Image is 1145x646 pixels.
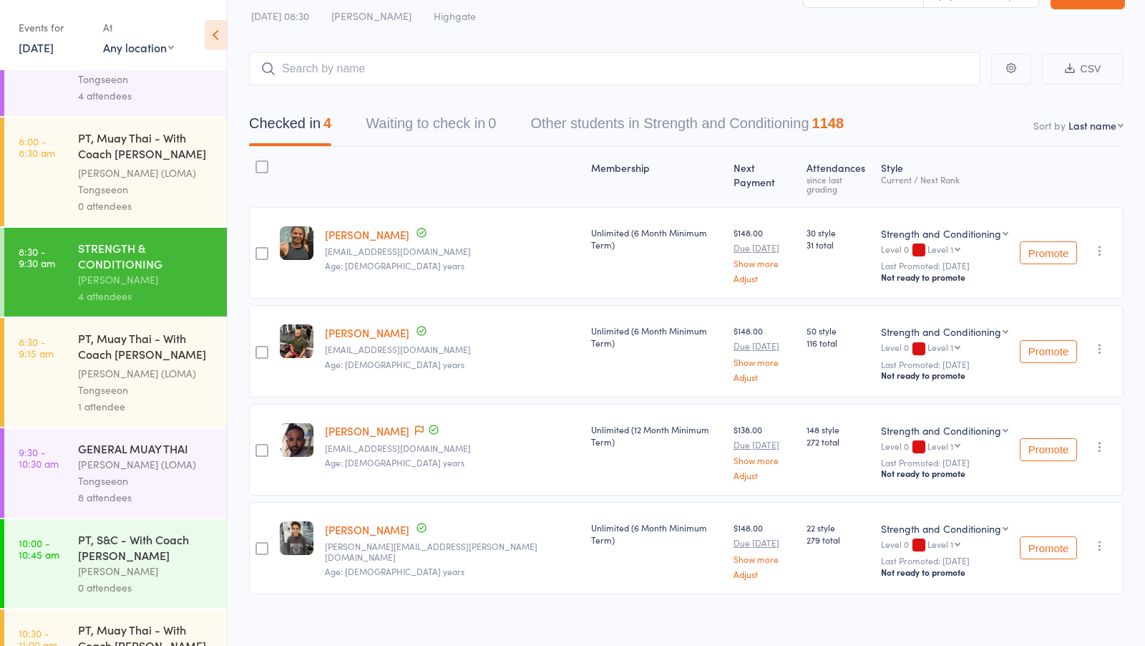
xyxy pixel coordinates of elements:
[78,87,215,104] div: 4 attendees
[78,130,215,165] div: PT, Muay Thai - With Coach [PERSON_NAME] (30 minutes)
[103,16,174,39] div: At
[19,39,54,55] a: [DATE]
[881,244,1008,256] div: Level 0
[78,165,215,198] div: [PERSON_NAME] (LOMA) Tongseeon
[325,443,580,453] small: Davidsaid114@gmail.com
[734,324,795,381] div: $148.00
[881,556,1008,566] small: Last Promoted: [DATE]
[734,243,795,253] small: Due [DATE]
[881,261,1008,271] small: Last Promoted: [DATE]
[366,108,496,146] button: Waiting to check in0
[19,537,59,560] time: 10:00 - 10:45 am
[19,446,59,469] time: 9:30 - 10:30 am
[807,324,869,337] span: 50 style
[734,423,795,480] div: $138.00
[734,372,795,382] a: Adjust
[807,175,869,193] div: since last grading
[78,330,215,365] div: PT, Muay Thai - With Coach [PERSON_NAME] (45 minutes)
[734,521,795,578] div: $148.00
[881,370,1008,381] div: Not ready to promote
[734,471,795,480] a: Adjust
[881,567,1008,578] div: Not ready to promote
[78,489,215,506] div: 8 attendees
[881,175,1008,184] div: Current / Next Rank
[807,238,869,251] span: 31 total
[927,244,953,254] div: Level 1
[881,441,1008,453] div: Level 0
[1020,438,1077,461] button: Promote
[881,521,1001,536] div: Strength and Conditioning
[325,541,580,562] small: miriam.villani.90@gmail.com
[591,324,722,349] div: Unlimited (6 Month Minimum Term)
[4,228,227,317] a: 8:30 -9:30 amSTRENGTH & CONDITIONING[PERSON_NAME]4 attendees
[1042,54,1124,85] button: CSV
[280,324,313,358] img: image1744845343.png
[927,342,953,352] div: Level 1
[1020,241,1077,264] button: Promote
[4,519,227,608] a: 10:00 -10:45 amPT, S&C - With Coach [PERSON_NAME][PERSON_NAME]0 attendees
[734,538,795,548] small: Due [DATE]
[881,324,1001,339] div: Strength and Conditioning
[807,226,869,238] span: 30 style
[323,115,331,131] div: 4
[280,521,313,555] img: image1718328910.png
[734,455,795,465] a: Show more
[881,226,1001,241] div: Strength and Conditioning
[78,271,215,288] div: [PERSON_NAME]
[325,344,580,355] small: labebkhalif99@gmail.com
[78,54,215,87] div: [PERSON_NAME] (LOMA) Tongseeon
[325,227,409,242] a: [PERSON_NAME]
[734,341,795,351] small: Due [DATE]
[78,440,215,456] div: GENERAL MUAY THAI
[4,117,227,226] a: 8:00 -8:30 amPT, Muay Thai - With Coach [PERSON_NAME] (30 minutes)[PERSON_NAME] (LOMA) Tongseeon0...
[807,435,869,448] span: 272 total
[78,398,215,415] div: 1 attendee
[280,423,313,457] img: image1566291854.png
[19,246,55,269] time: 8:30 - 9:30 am
[78,563,215,579] div: [PERSON_NAME]
[807,423,869,435] span: 148 style
[78,240,215,271] div: STRENGTH & CONDITIONING
[807,534,869,546] span: 279 total
[103,39,174,55] div: Any location
[807,337,869,349] span: 116 total
[19,135,55,158] time: 8:00 - 8:30 am
[875,153,1014,201] div: Style
[734,357,795,367] a: Show more
[734,554,795,564] a: Show more
[78,456,215,489] div: [PERSON_NAME] (LOMA) Tongseeon
[591,521,722,546] div: Unlimited (6 Month Minimum Term)
[78,288,215,304] div: 4 attendees
[881,539,1008,551] div: Level 0
[728,153,801,201] div: Next Payment
[530,108,844,146] button: Other students in Strength and Conditioning1148
[801,153,875,201] div: Atten­dances
[4,428,227,518] a: 9:30 -10:30 amGENERAL MUAY THAI[PERSON_NAME] (LOMA) Tongseeon8 attendees
[881,360,1008,370] small: Last Promoted: [DATE]
[331,9,411,23] span: [PERSON_NAME]
[19,16,89,39] div: Events for
[927,441,953,450] div: Level 1
[249,108,331,146] button: Checked in4
[78,365,215,398] div: [PERSON_NAME] (LOMA) Tongseeon
[734,259,795,268] a: Show more
[734,226,795,283] div: $148.00
[19,336,54,359] time: 8:30 - 9:15 am
[812,115,844,131] div: 1148
[325,259,464,271] span: Age: [DEMOGRAPHIC_DATA] years
[251,9,309,23] span: [DATE] 08:30
[1020,340,1077,363] button: Promote
[591,226,722,251] div: Unlimited (6 Month Minimum Term)
[1020,536,1077,559] button: Promote
[881,342,1008,355] div: Level 0
[734,274,795,283] a: Adjust
[325,358,464,370] span: Age: [DEMOGRAPHIC_DATA] years
[280,226,313,260] img: image1748247782.png
[1033,118,1066,132] label: Sort by
[488,115,496,131] div: 0
[734,440,795,450] small: Due [DATE]
[4,26,227,116] a: 7:00 -8:00 amGENERAL MUAY THAI[PERSON_NAME] (LOMA) Tongseeon4 attendees
[881,271,1008,283] div: Not ready to promote
[325,246,580,256] small: bhavraz@gmail.com
[434,9,476,23] span: Highgate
